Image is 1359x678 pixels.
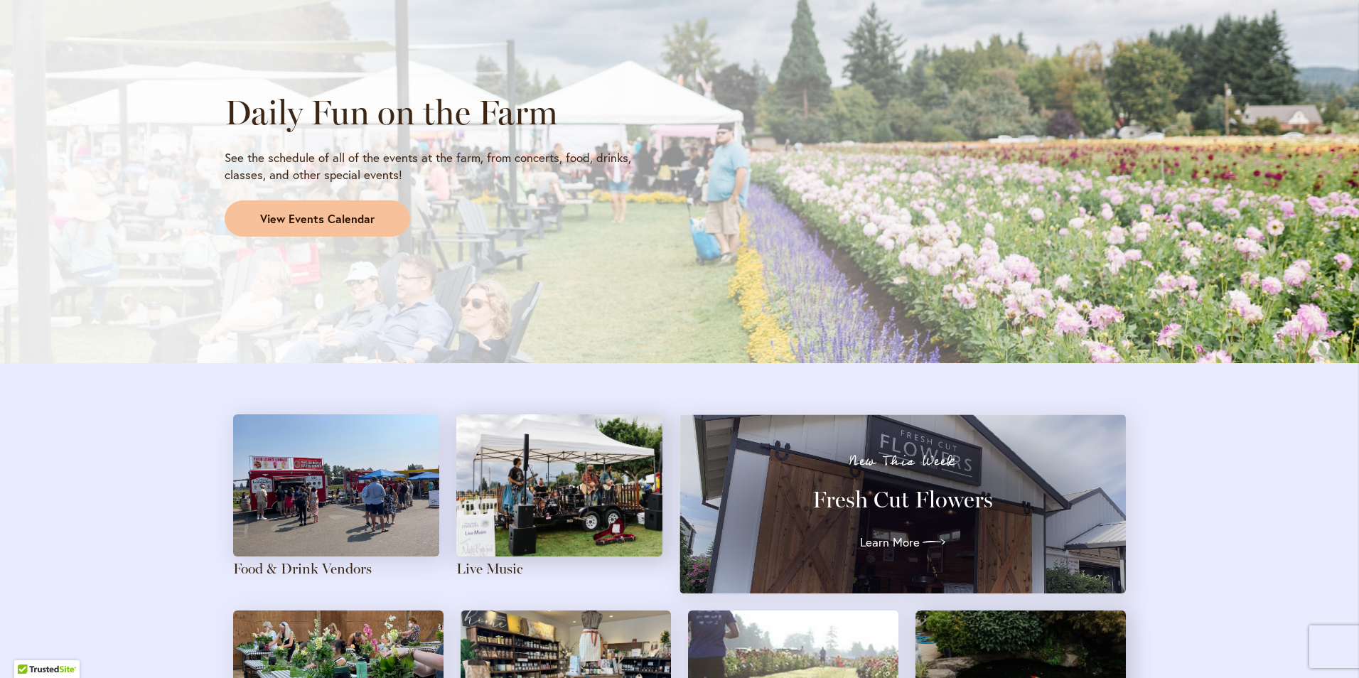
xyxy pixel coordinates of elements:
p: See the schedule of all of the events at the farm, from concerts, food, drinks, classes, and othe... [225,149,667,183]
a: View Events Calendar [225,200,410,237]
h3: Fresh Cut Flowers [705,485,1100,514]
h2: Daily Fun on the Farm [225,92,667,132]
a: Food & Drink Vendors [233,560,372,577]
a: Learn More [860,531,945,554]
p: New This Week [705,454,1100,468]
span: Learn More [860,534,920,551]
a: Live Music [456,560,523,577]
span: View Events Calendar [260,211,375,227]
img: Attendees gather around food trucks on a sunny day at the farm [233,414,439,556]
img: A four-person band plays with a field of pink dahlias in the background [456,414,662,556]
